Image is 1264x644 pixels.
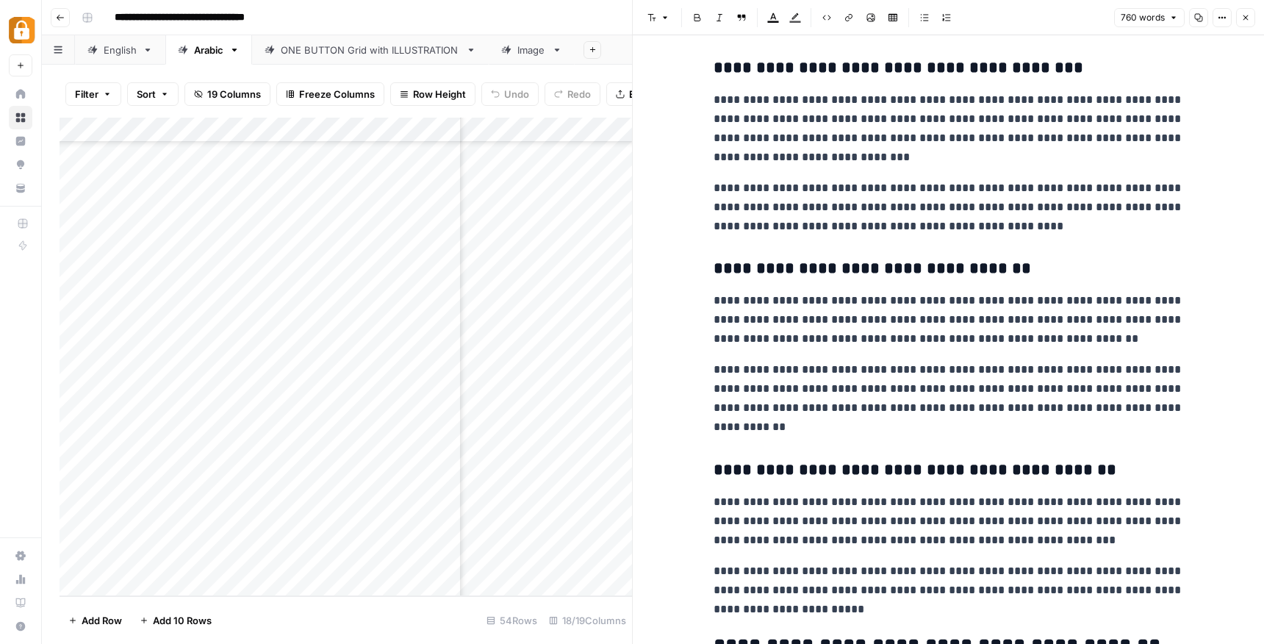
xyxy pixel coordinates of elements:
a: Opportunities [9,153,32,176]
a: English [75,35,165,65]
div: 54 Rows [481,609,543,632]
div: Image [517,43,546,57]
button: Export CSV [606,82,691,106]
a: Image [489,35,575,65]
div: Arabic [194,43,223,57]
span: Add 10 Rows [153,613,212,628]
button: 760 words [1114,8,1185,27]
a: ONE BUTTON Grid with ILLUSTRATION [252,35,489,65]
button: Undo [481,82,539,106]
img: Adzz Logo [9,17,35,43]
button: Sort [127,82,179,106]
button: Add 10 Rows [131,609,220,632]
a: Usage [9,568,32,591]
a: Browse [9,106,32,129]
a: Insights [9,129,32,153]
div: ONE BUTTON Grid with ILLUSTRATION [281,43,460,57]
button: Filter [65,82,121,106]
span: Freeze Columns [299,87,375,101]
a: Home [9,82,32,106]
button: Workspace: Adzz [9,12,32,49]
span: Sort [137,87,156,101]
span: Undo [504,87,529,101]
button: Help + Support [9,615,32,638]
a: Your Data [9,176,32,200]
span: 760 words [1121,11,1165,24]
span: Filter [75,87,98,101]
button: 19 Columns [184,82,270,106]
a: Learning Hub [9,591,32,615]
a: Arabic [165,35,252,65]
div: English [104,43,137,57]
button: Add Row [60,609,131,632]
span: Redo [567,87,591,101]
div: 18/19 Columns [543,609,632,632]
span: Row Height [413,87,466,101]
button: Row Height [390,82,475,106]
span: Add Row [82,613,122,628]
button: Redo [545,82,600,106]
a: Settings [9,544,32,568]
span: 19 Columns [207,87,261,101]
button: Freeze Columns [276,82,384,106]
